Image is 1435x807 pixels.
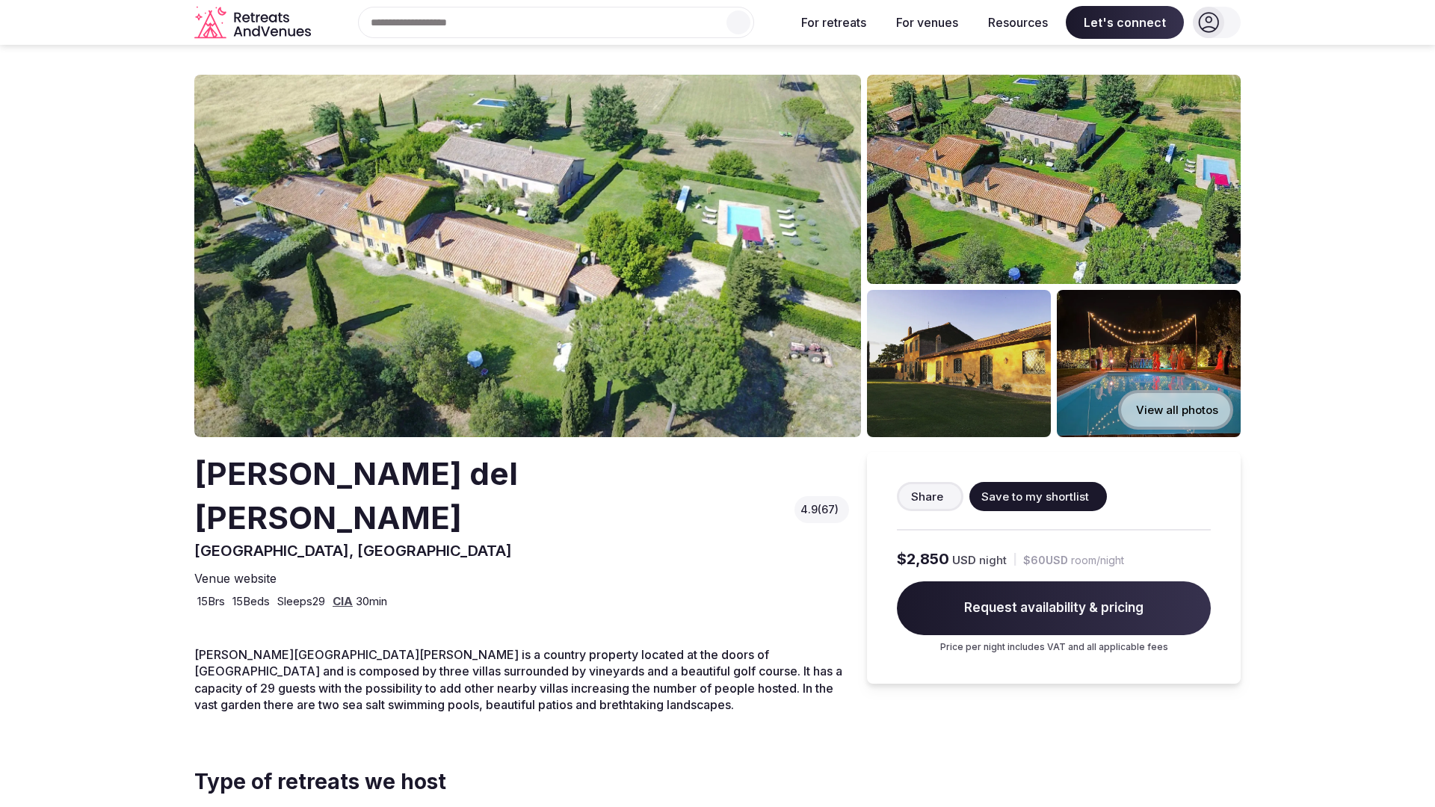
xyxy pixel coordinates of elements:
p: Price per night includes VAT and all applicable fees [897,641,1211,654]
a: Venue website [194,570,283,587]
img: Venue gallery photo [867,290,1051,437]
span: $60 USD [1023,553,1068,568]
button: View all photos [1118,390,1233,430]
h2: [PERSON_NAME] del [PERSON_NAME] [194,452,789,540]
button: Share [897,482,963,511]
div: | [1013,551,1017,567]
img: Venue cover photo [194,75,861,437]
span: Let's connect [1066,6,1184,39]
span: [PERSON_NAME][GEOGRAPHIC_DATA][PERSON_NAME] is a country property located at the doors of [GEOGRA... [194,647,842,712]
span: Save to my shortlist [981,489,1089,504]
button: 4.9(67) [800,502,843,517]
span: Type of retreats we host [194,767,446,797]
a: CIA [333,594,353,608]
span: [GEOGRAPHIC_DATA], [GEOGRAPHIC_DATA] [194,542,512,560]
a: Visit the homepage [194,6,314,40]
button: Resources [976,6,1060,39]
span: Share [911,489,943,504]
span: USD [952,552,976,568]
span: room/night [1071,553,1124,568]
img: Venue gallery photo [1057,290,1241,437]
img: Venue gallery photo [867,75,1241,284]
span: 4.9 (67) [800,502,839,517]
span: 15 Beds [232,593,270,609]
span: 30 min [356,593,387,609]
span: Venue website [194,570,277,587]
svg: Retreats and Venues company logo [194,6,314,40]
span: night [979,552,1007,568]
button: For retreats [789,6,878,39]
button: For venues [884,6,970,39]
span: $2,850 [897,548,949,569]
span: 15 Brs [197,593,225,609]
button: Save to my shortlist [969,482,1107,511]
span: Sleeps 29 [277,593,325,609]
span: Request availability & pricing [897,581,1211,635]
